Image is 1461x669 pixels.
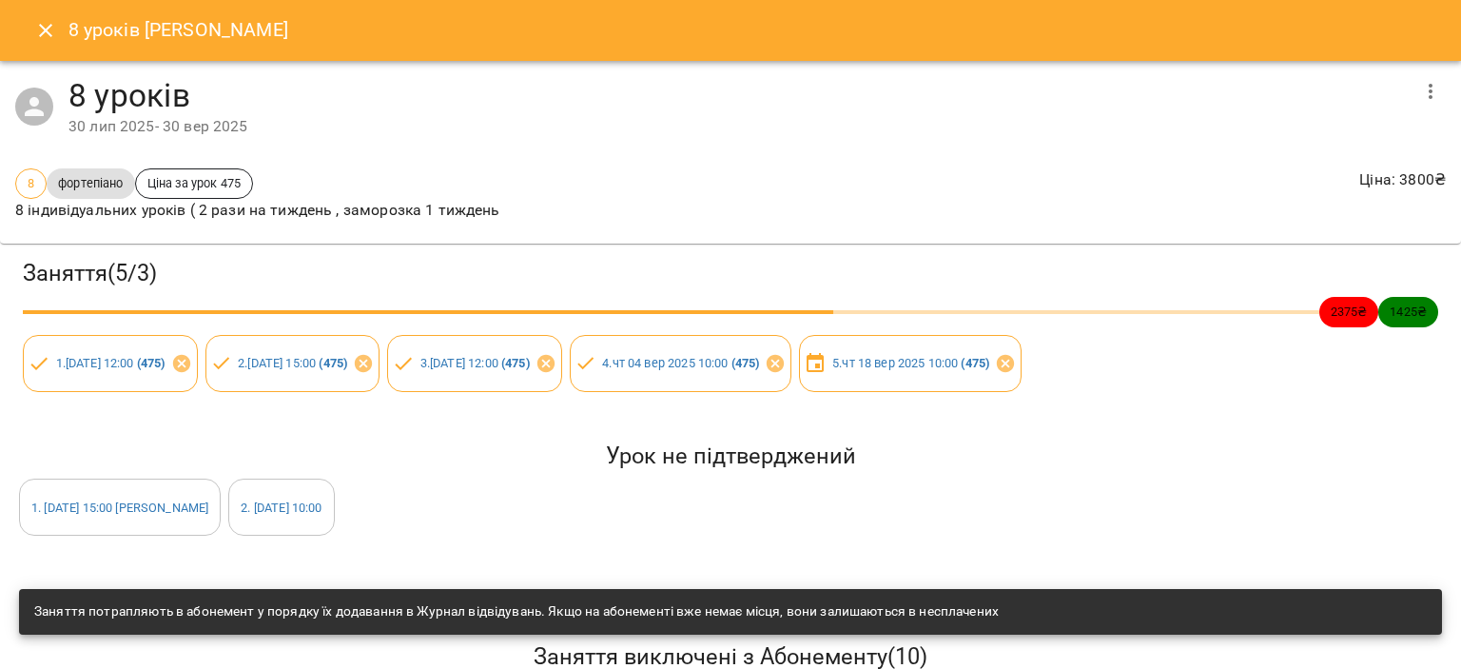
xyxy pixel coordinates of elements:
h6: 8 уроків [PERSON_NAME] [68,15,288,45]
h3: Заняття ( 5 / 3 ) [23,259,1438,288]
a: 3.[DATE] 12:00 (475) [420,356,530,370]
div: 4.чт 04 вер 2025 10:00 (475) [570,335,792,392]
span: 8 [16,174,46,192]
a: 4.чт 04 вер 2025 10:00 (475) [602,356,759,370]
a: 1.[DATE] 12:00 (475) [56,356,166,370]
b: ( 475 ) [137,356,166,370]
div: 2.[DATE] 15:00 (475) [205,335,380,392]
div: 30 лип 2025 - 30 вер 2025 [68,115,1408,138]
span: Ціна за урок 475 [136,174,252,192]
div: 1.[DATE] 12:00 (475) [23,335,198,392]
b: ( 475 ) [501,356,530,370]
a: 5.чт 18 вер 2025 10:00 (475) [832,356,989,370]
span: фортепіано [47,174,134,192]
a: 2.[DATE] 15:00 (475) [238,356,347,370]
div: 3.[DATE] 12:00 (475) [387,335,562,392]
a: 2. [DATE] 10:00 [241,501,321,515]
h5: Урок не підтверджений [19,442,1442,471]
p: Ціна : 3800 ₴ [1359,168,1446,191]
b: ( 475 ) [319,356,347,370]
button: Close [23,8,68,53]
b: ( 475 ) [961,356,989,370]
a: 1. [DATE] 15:00 [PERSON_NAME] [31,501,208,515]
b: ( 475 ) [731,356,760,370]
span: 2375 ₴ [1319,303,1379,321]
div: 5.чт 18 вер 2025 10:00 (475) [799,335,1022,392]
p: 8 індивідуальних уроків ( 2 рази на тиждень , заморозка 1 тиждень [15,199,500,222]
span: 1425 ₴ [1378,303,1438,321]
h4: 8 уроків [68,76,1408,115]
div: Заняття потрапляють в абонемент у порядку їх додавання в Журнал відвідувань. Якщо на абонементі в... [34,595,999,629]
